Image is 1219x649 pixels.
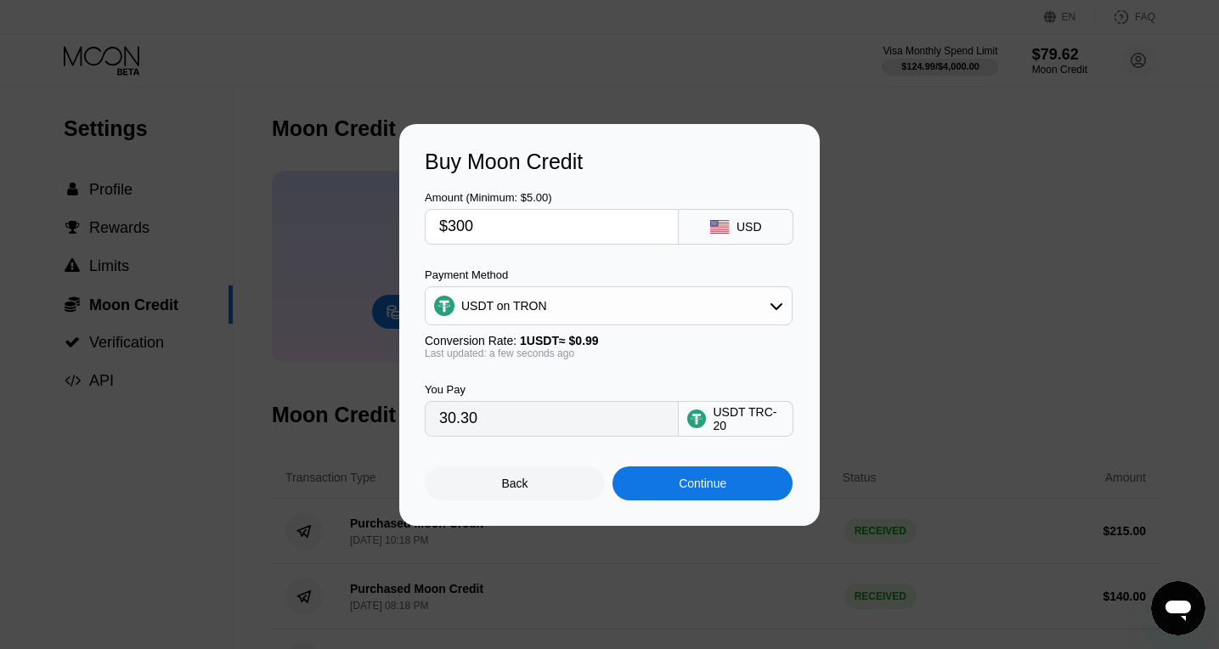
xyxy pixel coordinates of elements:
[426,289,792,323] div: USDT on TRON
[502,477,528,490] div: Back
[461,299,547,313] div: USDT on TRON
[736,220,762,234] div: USD
[439,210,664,244] input: $0.00
[425,383,679,396] div: You Pay
[520,334,599,347] span: 1 USDT ≈ $0.99
[425,334,793,347] div: Conversion Rate:
[679,477,726,490] div: Continue
[425,191,679,204] div: Amount (Minimum: $5.00)
[425,268,793,281] div: Payment Method
[425,150,794,174] div: Buy Moon Credit
[612,466,793,500] div: Continue
[425,466,605,500] div: Back
[1151,581,1205,635] iframe: Button to launch messaging window
[713,405,784,432] div: USDT TRC-20
[425,347,793,359] div: Last updated: a few seconds ago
